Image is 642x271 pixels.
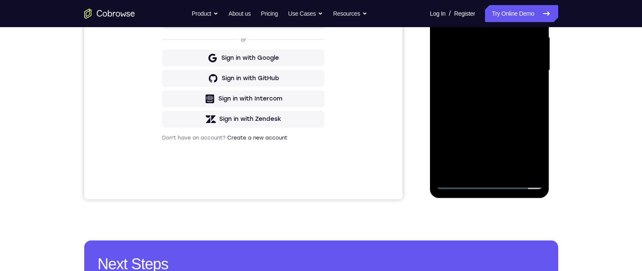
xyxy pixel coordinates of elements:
a: Create a new account [143,220,203,226]
button: Resources [333,5,367,22]
a: Try Online Demo [485,5,558,22]
button: Sign in with Intercom [78,175,240,192]
a: About us [229,5,251,22]
p: Don't have an account? [78,219,240,226]
p: or [155,121,164,128]
span: / [449,8,451,19]
button: Sign in with Zendesk [78,196,240,212]
a: Log In [430,5,446,22]
div: Sign in with GitHub [138,159,195,168]
button: Use Cases [288,5,323,22]
div: Sign in with Google [137,139,195,147]
button: Product [192,5,218,22]
div: Sign in with Intercom [134,179,198,188]
a: Pricing [261,5,278,22]
div: Sign in with Zendesk [135,200,197,208]
a: Register [454,5,475,22]
button: Sign in with GitHub [78,155,240,172]
button: Sign in with Google [78,134,240,151]
a: Go to the home page [84,8,135,19]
